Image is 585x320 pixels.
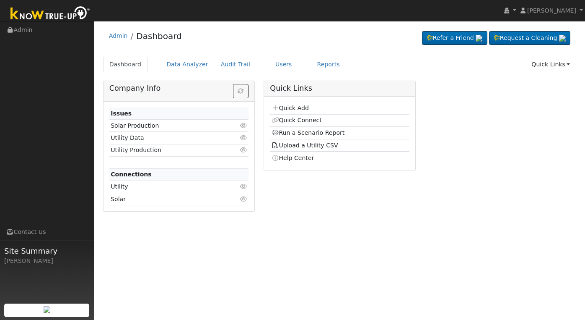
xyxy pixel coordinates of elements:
img: retrieve [476,35,482,42]
img: retrieve [44,306,50,313]
a: Admin [109,32,128,39]
strong: Issues [111,110,132,117]
h5: Quick Links [270,84,409,93]
strong: Connections [111,171,152,178]
i: Click to view [240,196,247,202]
img: retrieve [559,35,566,42]
span: [PERSON_NAME] [527,7,576,14]
i: Click to view [240,123,247,129]
a: Reports [311,57,346,72]
i: Click to view [240,184,247,189]
a: Audit Trail [215,57,256,72]
a: Dashboard [136,31,182,41]
a: Upload a Utility CSV [272,142,338,149]
a: Run a Scenario Report [272,129,345,136]
a: Help Center [272,155,314,161]
a: Request a Cleaning [489,31,570,45]
a: Data Analyzer [160,57,215,72]
td: Solar Production [109,120,226,132]
td: Utility Data [109,132,226,144]
a: Quick Connect [272,117,322,123]
td: Solar [109,193,226,205]
td: Utility [109,181,226,193]
a: Quick Add [272,105,309,111]
a: Dashboard [103,57,148,72]
h5: Company Info [109,84,248,93]
img: Know True-Up [6,5,94,24]
i: Click to view [240,147,247,153]
i: Click to view [240,135,247,141]
span: Site Summary [4,245,90,257]
td: Utility Production [109,144,226,156]
a: Users [269,57,298,72]
a: Refer a Friend [422,31,487,45]
div: [PERSON_NAME] [4,257,90,265]
a: Quick Links [525,57,576,72]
